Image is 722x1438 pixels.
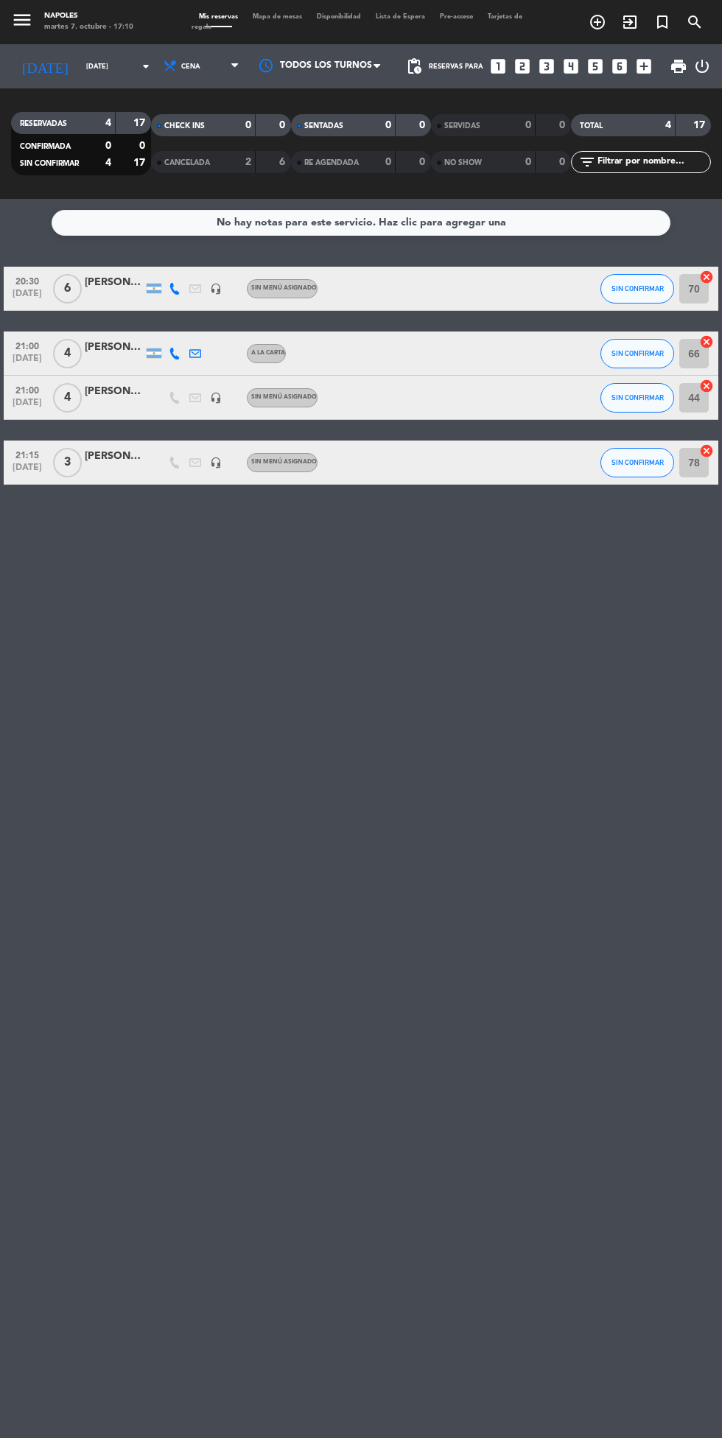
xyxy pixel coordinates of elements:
div: martes 7. octubre - 17:10 [44,22,133,33]
span: Pre-acceso [432,13,480,20]
span: 3 [53,448,82,477]
strong: 0 [245,120,251,130]
div: LOG OUT [693,44,711,88]
span: [DATE] [9,463,46,480]
i: looks_4 [561,57,581,76]
span: RESERVADAS [20,120,67,127]
strong: 4 [105,118,111,128]
i: turned_in_not [653,13,671,31]
strong: 0 [525,157,531,167]
span: 21:00 [9,381,46,398]
i: search [686,13,704,31]
strong: 0 [419,120,428,130]
i: cancel [699,379,714,393]
strong: 17 [693,120,708,130]
div: [PERSON_NAME] [85,448,144,465]
strong: 0 [559,120,568,130]
span: Sin menú asignado [251,285,317,291]
span: Mapa de mesas [245,13,309,20]
i: cancel [699,270,714,284]
div: Napoles [44,11,133,22]
span: SIN CONFIRMAR [611,349,664,357]
div: No hay notas para este servicio. Haz clic para agregar una [217,214,506,231]
span: 6 [53,274,82,304]
span: SIN CONFIRMAR [611,393,664,401]
span: print [670,57,687,75]
i: looks_two [513,57,532,76]
strong: 0 [279,120,288,130]
span: SERVIDAS [444,122,480,130]
input: Filtrar por nombre... [596,154,710,170]
i: headset_mic [210,457,222,469]
span: TOTAL [580,122,603,130]
i: looks_5 [586,57,605,76]
span: CONFIRMADA [20,143,71,150]
strong: 6 [279,157,288,167]
span: [DATE] [9,354,46,371]
span: Reservas para [429,63,483,71]
strong: 0 [419,157,428,167]
span: Lista de Espera [368,13,432,20]
span: 4 [53,383,82,413]
span: SENTADAS [304,122,343,130]
strong: 0 [385,120,391,130]
span: 21:00 [9,337,46,354]
span: Cena [181,63,200,71]
span: [DATE] [9,398,46,415]
div: [PERSON_NAME] [85,383,144,400]
span: Disponibilidad [309,13,368,20]
i: headset_mic [210,283,222,295]
i: looks_one [488,57,508,76]
i: cancel [699,334,714,349]
span: 21:15 [9,446,46,463]
button: SIN CONFIRMAR [600,339,674,368]
strong: 0 [559,157,568,167]
button: SIN CONFIRMAR [600,274,674,304]
div: [PERSON_NAME] [85,339,144,356]
i: add_box [634,57,653,76]
i: power_settings_new [693,57,711,75]
strong: 0 [139,141,148,151]
span: SIN CONFIRMAR [611,458,664,466]
i: exit_to_app [621,13,639,31]
i: arrow_drop_down [137,57,155,75]
span: Mis reservas [192,13,245,20]
span: RE AGENDADA [304,159,359,166]
span: CANCELADA [164,159,210,166]
strong: 0 [385,157,391,167]
span: SIN CONFIRMAR [611,284,664,292]
span: NO SHOW [444,159,482,166]
span: SIN CONFIRMAR [20,160,79,167]
button: menu [11,9,33,35]
i: add_circle_outline [589,13,606,31]
span: A LA CARTA [251,350,285,356]
strong: 4 [105,158,111,168]
i: menu [11,9,33,31]
strong: 0 [525,120,531,130]
span: CHECK INS [164,122,205,130]
i: [DATE] [11,52,79,81]
strong: 17 [133,158,148,168]
span: Sin menú asignado [251,459,317,465]
i: filter_list [578,153,596,171]
button: SIN CONFIRMAR [600,383,674,413]
strong: 4 [665,120,671,130]
strong: 2 [245,157,251,167]
i: headset_mic [210,392,222,404]
button: SIN CONFIRMAR [600,448,674,477]
div: [PERSON_NAME] [85,274,144,291]
span: pending_actions [405,57,423,75]
strong: 17 [133,118,148,128]
span: [DATE] [9,289,46,306]
i: looks_6 [610,57,629,76]
span: 20:30 [9,272,46,289]
strong: 0 [105,141,111,151]
i: looks_3 [537,57,556,76]
span: 4 [53,339,82,368]
span: Sin menú asignado [251,394,317,400]
i: cancel [699,443,714,458]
